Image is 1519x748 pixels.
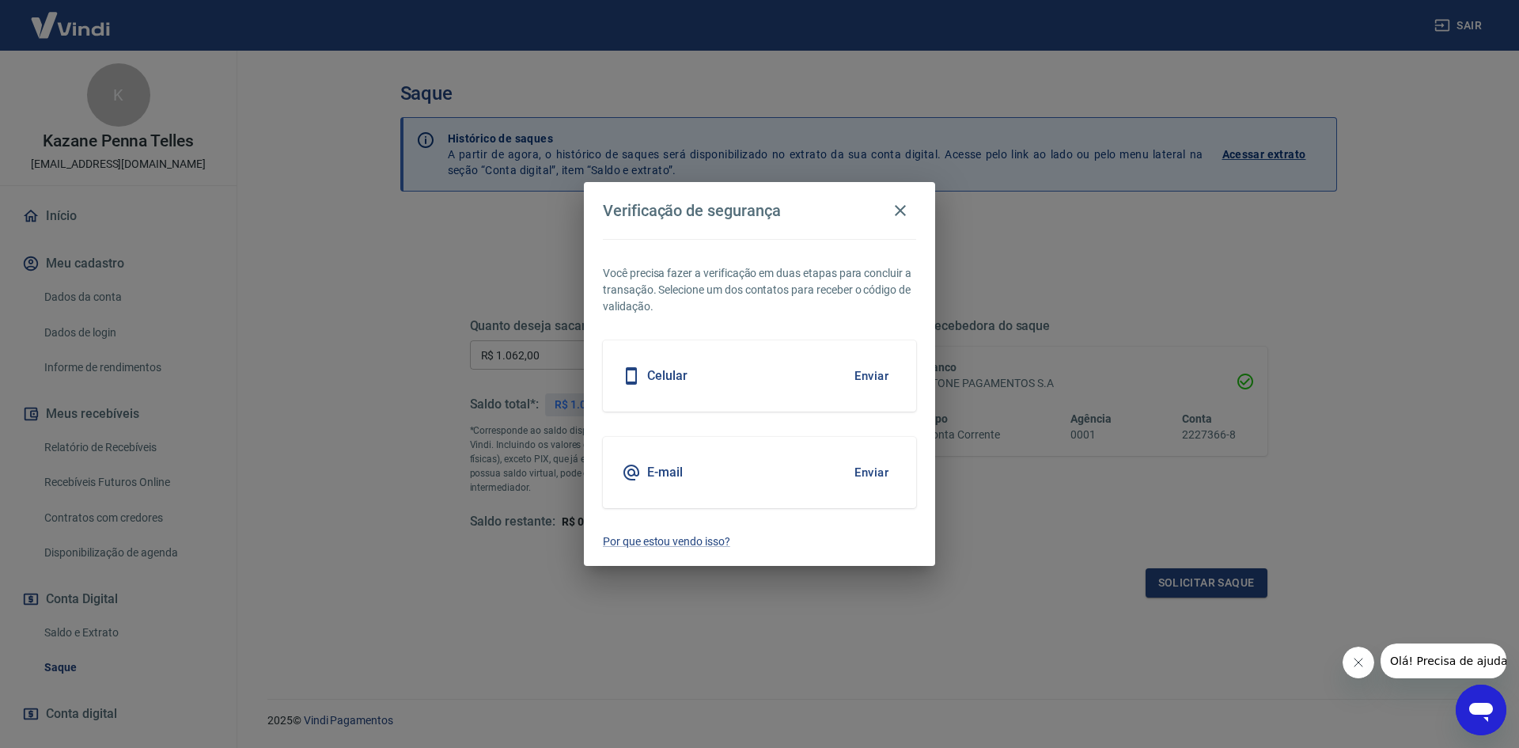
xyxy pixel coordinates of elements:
button: Enviar [846,456,897,489]
a: Por que estou vendo isso? [603,533,916,550]
iframe: Botão para abrir a janela de mensagens [1456,685,1506,735]
span: Olá! Precisa de ajuda? [9,11,133,24]
h5: E-mail [647,465,683,480]
iframe: Mensagem da empresa [1381,644,1506,678]
button: Enviar [846,359,897,393]
iframe: Fechar mensagem [1343,647,1374,678]
h4: Verificação de segurança [603,201,781,220]
h5: Celular [647,368,688,384]
p: Você precisa fazer a verificação em duas etapas para concluir a transação. Selecione um dos conta... [603,265,916,315]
